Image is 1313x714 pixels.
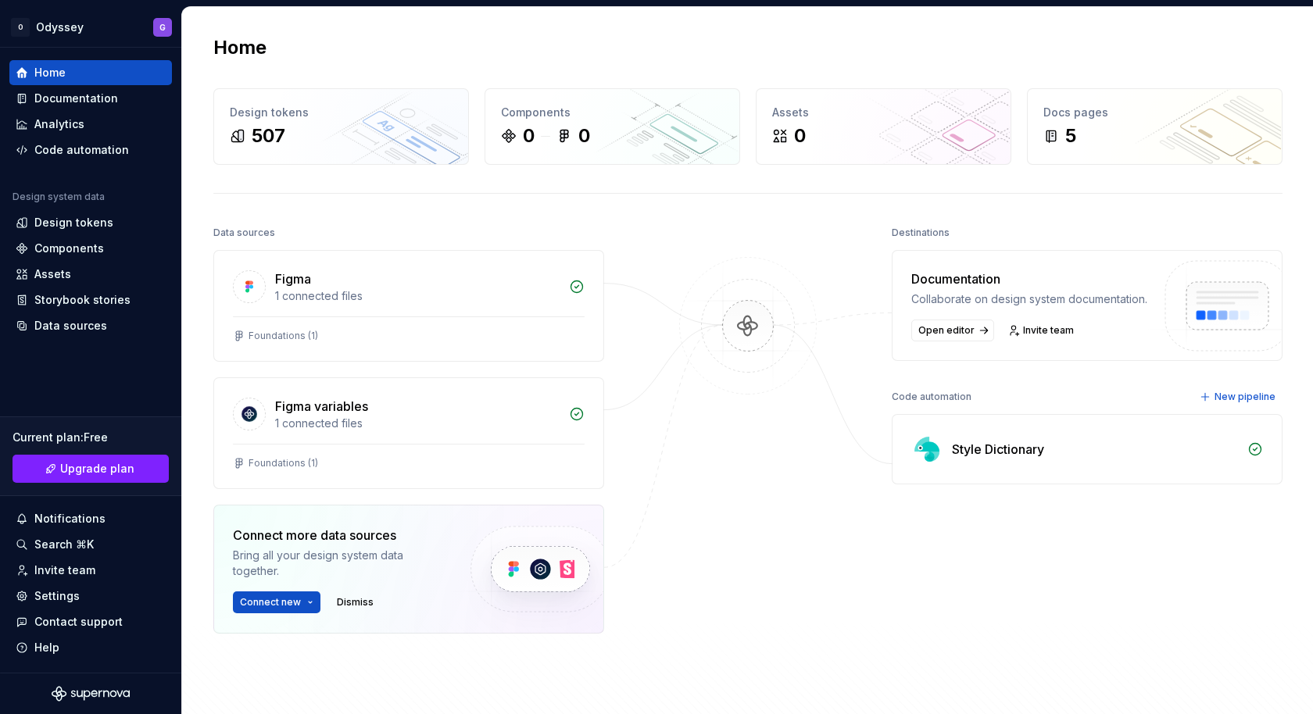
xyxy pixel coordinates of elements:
button: Help [9,635,172,660]
div: Data sources [34,318,107,334]
button: New pipeline [1195,386,1283,408]
div: O [11,18,30,37]
button: Contact support [9,609,172,634]
a: Home [9,60,172,85]
div: 1 connected files [275,288,560,304]
button: Dismiss [330,591,381,613]
div: Data sources [213,222,275,244]
div: Code automation [34,142,129,158]
a: Documentation [9,86,172,111]
div: Destinations [892,222,950,244]
a: Analytics [9,112,172,137]
div: 507 [252,123,285,148]
div: Search ⌘K [34,537,94,552]
a: Upgrade plan [13,455,169,483]
div: Assets [772,105,995,120]
a: Design tokens [9,210,172,235]
button: Notifications [9,506,172,531]
a: Figma variables1 connected filesFoundations (1) [213,377,604,489]
div: Notifications [34,511,106,527]
button: Search ⌘K [9,532,172,557]
a: Settings [9,584,172,609]
div: Assets [34,266,71,282]
div: 5 [1065,123,1076,148]
div: Components [501,105,724,120]
div: Docs pages [1043,105,1266,120]
span: Open editor [918,324,975,337]
div: Connect more data sources [233,526,444,544]
div: Figma variables [275,397,368,416]
a: Assets0 [756,88,1011,165]
svg: Supernova Logo [52,686,130,702]
div: Odyssey [36,20,84,35]
a: Code automation [9,137,172,162]
div: G [159,21,166,34]
span: Upgrade plan [60,461,134,477]
span: Connect new [240,596,301,609]
a: Data sources [9,313,172,338]
div: Current plan : Free [13,430,169,445]
div: Components [34,241,104,256]
a: Invite team [9,558,172,583]
a: Open editor [911,320,994,341]
a: Design tokens507 [213,88,469,165]
div: Contact support [34,614,123,630]
a: Components00 [485,88,740,165]
div: 0 [794,123,806,148]
div: Invite team [34,562,95,578]
div: Figma [275,270,311,288]
div: 1 connected files [275,416,560,431]
div: Foundations (1) [249,457,318,469]
div: Bring all your design system data together. [233,548,444,579]
div: Home [34,65,66,80]
h2: Home [213,35,267,60]
a: Docs pages5 [1027,88,1283,165]
div: Style Dictionary [952,440,1044,459]
div: Documentation [911,270,1147,288]
div: Analytics [34,116,84,132]
div: 0 [578,123,590,148]
a: Assets [9,262,172,287]
div: Design system data [13,191,105,203]
div: Collaborate on design system documentation. [911,291,1147,307]
div: 0 [523,123,535,148]
button: OOdysseyG [3,10,178,44]
div: Code automation [892,386,971,408]
div: Help [34,640,59,655]
a: Figma1 connected filesFoundations (1) [213,250,604,362]
button: Connect new [233,591,320,613]
a: Storybook stories [9,287,172,312]
div: Storybook stories [34,292,131,308]
div: Design tokens [230,105,453,120]
span: Invite team [1023,324,1074,337]
span: New pipeline [1215,391,1275,403]
div: Foundations (1) [249,330,318,342]
a: Invite team [1004,320,1081,341]
div: Documentation [34,91,118,106]
div: Design tokens [34,215,113,230]
span: Dismiss [337,596,374,609]
a: Components [9,236,172,261]
div: Settings [34,588,80,604]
